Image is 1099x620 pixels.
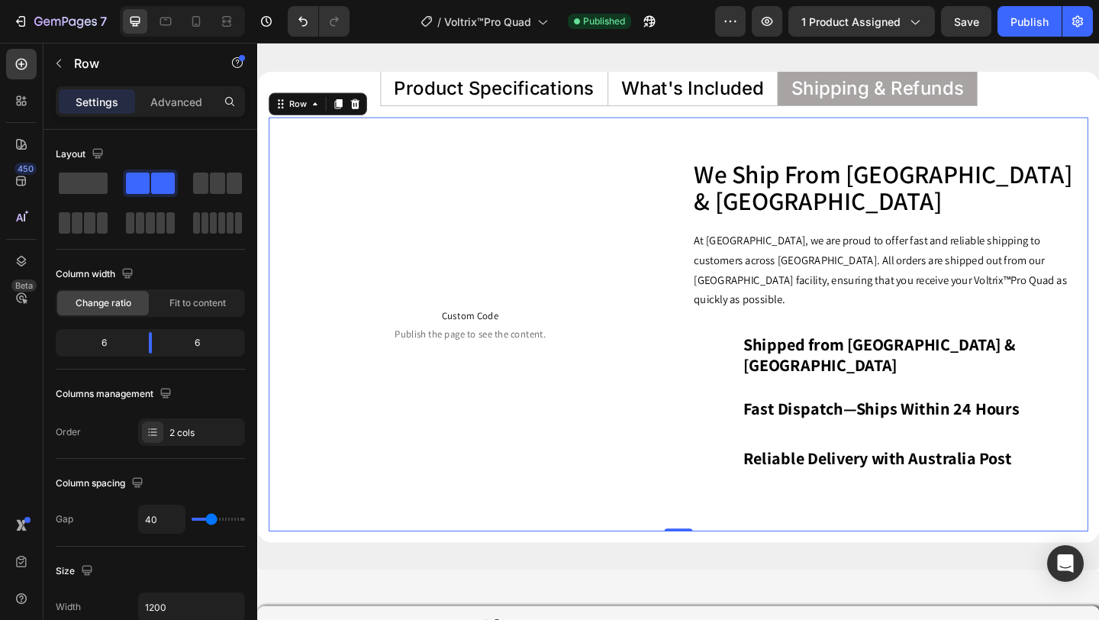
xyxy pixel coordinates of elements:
div: Undo/Redo [288,6,350,37]
span: / [437,14,441,30]
span: Published [583,15,625,28]
div: Gap [56,512,73,526]
strong: Fast Dispatch—Ships Within 24 Hours [528,386,829,410]
div: Row [31,60,56,73]
div: Open Intercom Messenger [1047,545,1084,582]
div: 2 cols [169,426,241,440]
button: 7 [6,6,114,37]
button: Save [941,6,991,37]
div: Columns management [56,384,175,405]
div: Size [56,561,96,582]
span: Change ratio [76,296,131,310]
p: Advanced [150,94,202,110]
p: Reliable Delivery with Australia Post [528,440,820,463]
p: At [GEOGRAPHIC_DATA], we are proud to offer fast and reliable shipping to customers across [GEOGR... [475,205,894,290]
div: Column width [56,264,137,285]
div: Publish [1010,14,1049,30]
span: Voltrix™Pro Quad [444,14,531,30]
iframe: Design area [257,43,1099,620]
p: Settings [76,94,118,110]
p: Row [74,54,204,73]
div: 6 [59,332,137,354]
img: gempages_492219557428069498-e02a800c-f72e-4447-83fc-0ec00b79cc95.svg [473,432,511,470]
div: Order [56,425,81,439]
span: 1 product assigned [801,14,901,30]
div: 450 [15,163,37,175]
div: 6 [164,332,242,354]
span: Save [954,15,979,28]
div: Width [56,600,81,614]
button: 1 product assigned [788,6,935,37]
p: 7 [100,12,107,31]
div: Beta [11,279,37,292]
div: Layout [56,144,107,165]
strong: Shipped from [GEOGRAPHIC_DATA] & [GEOGRAPHIC_DATA] [528,315,829,363]
div: Column spacing [56,473,147,494]
button: Publish [997,6,1062,37]
span: Fit to content [169,296,226,310]
h2: We Ship From [GEOGRAPHIC_DATA] & [GEOGRAPHIC_DATA] [473,127,896,188]
img: gempages_492219557428069498-9fc250c3-13f6-401b-ae49-469c2d1641be.svg [473,320,511,358]
div: Rich Text Editor. Editing area: main [473,203,896,292]
img: gempages_492219557428069498-230814fd-28d0-43ba-9987-9046f2856c2d.svg [473,379,511,417]
input: Auto [139,505,185,533]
